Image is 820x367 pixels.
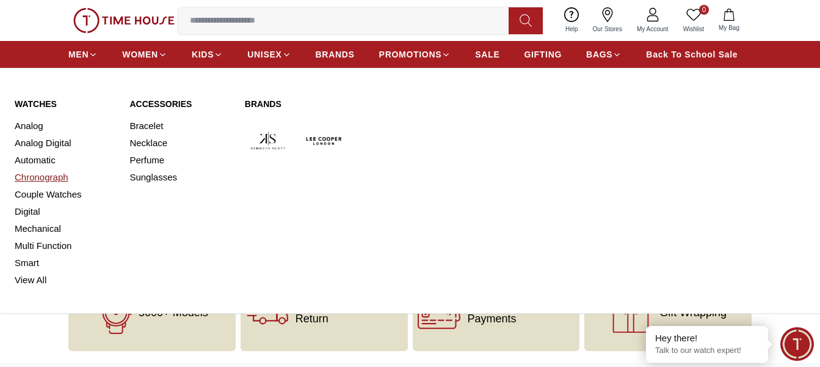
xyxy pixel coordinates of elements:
[655,332,759,344] div: Hey there!
[632,24,673,34] span: My Account
[586,5,630,36] a: Our Stores
[73,8,175,34] img: ...
[68,48,89,61] span: MEN
[245,117,291,164] img: Kenneth Scott
[129,152,230,169] a: Perfume
[475,43,499,65] a: SALE
[15,237,115,254] a: Multi Function
[247,43,291,65] a: UNISEX
[646,43,738,65] a: Back To School Sale
[558,5,586,36] a: Help
[15,272,115,289] a: View All
[129,117,230,135] a: Bracelet
[475,48,499,61] span: SALE
[714,23,744,32] span: My Bag
[192,48,214,61] span: KIDS
[192,43,223,65] a: KIDS
[245,98,460,110] a: Brands
[588,24,627,34] span: Our Stores
[655,346,759,356] p: Talk to our watch expert!
[780,327,814,361] div: Chat Widget
[68,43,98,65] a: MEN
[379,43,451,65] a: PROMOTIONS
[129,135,230,152] a: Necklace
[129,169,230,186] a: Sunglasses
[15,254,115,272] a: Smart
[245,174,291,220] img: Slazenger
[586,48,612,61] span: BAGS
[524,43,562,65] a: GIFTING
[586,43,622,65] a: BAGS
[122,43,167,65] a: WOMEN
[699,5,709,15] span: 0
[15,169,115,186] a: Chronograph
[379,48,442,61] span: PROMOTIONS
[15,117,115,135] a: Analog
[15,152,115,169] a: Automatic
[413,117,460,164] img: Tornado
[561,24,583,34] span: Help
[646,48,738,61] span: Back To School Sale
[15,186,115,203] a: Couple Watches
[15,220,115,237] a: Mechanical
[678,24,709,34] span: Wishlist
[247,48,281,61] span: UNISEX
[15,135,115,152] a: Analog Digital
[357,117,404,164] img: Quantum
[122,48,158,61] span: WOMEN
[711,6,747,35] button: My Bag
[316,43,355,65] a: BRANDS
[316,48,355,61] span: BRANDS
[15,203,115,220] a: Digital
[129,98,230,110] a: Accessories
[524,48,562,61] span: GIFTING
[15,98,115,110] a: Watches
[676,5,711,36] a: 0Wishlist
[301,117,347,164] img: Lee Cooper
